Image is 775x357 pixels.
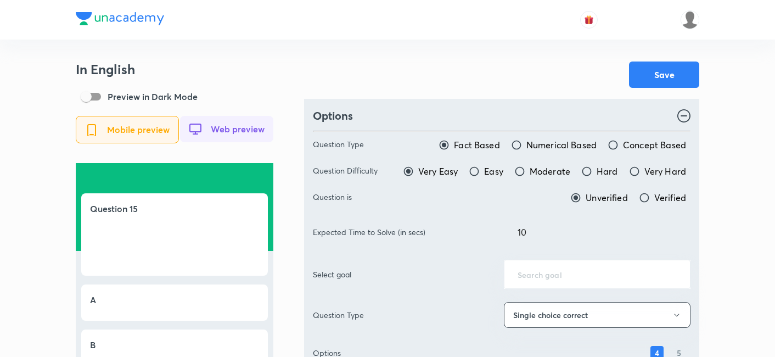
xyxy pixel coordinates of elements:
[518,269,677,280] input: Search goal
[504,302,690,328] button: Single choice correct
[654,191,686,204] span: Verified
[454,138,500,152] span: Fact Based
[684,274,686,276] button: Open
[584,15,594,25] img: avatar
[76,12,164,25] img: Company Logo
[107,125,170,135] span: Mobile preview
[313,191,352,204] p: Question is
[586,191,628,204] span: Unverified
[76,62,273,77] h3: In English
[211,124,265,134] span: Web preview
[313,138,364,152] p: Question Type
[484,165,503,178] span: Easy
[313,165,378,178] p: Question Difficulty
[629,62,699,88] button: Save
[623,138,686,152] span: Concept Based
[76,12,164,28] a: Company Logo
[530,165,570,178] span: Moderate
[108,90,198,103] p: Preview in Dark Mode
[597,165,618,178] span: Hard
[644,165,686,178] span: Very Hard
[504,218,690,246] input: in secs
[580,11,598,29] button: avatar
[90,202,259,215] h5: Question 15
[681,10,699,29] img: Rajesh Kumar
[313,108,353,124] h4: Options
[90,338,96,352] h5: B
[526,138,597,152] span: Numerical Based
[90,293,96,306] h5: A
[418,165,458,178] span: Very Easy
[313,269,351,280] p: Select goal
[313,226,425,238] p: Expected Time to Solve (in secs)
[313,309,364,321] p: Question Type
